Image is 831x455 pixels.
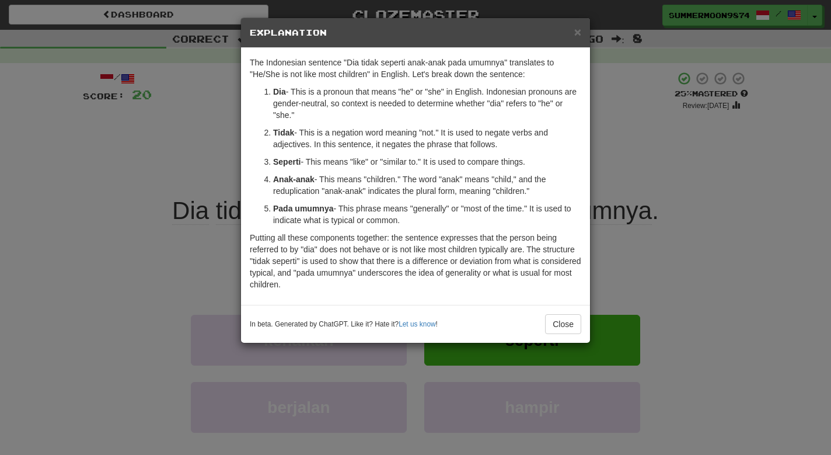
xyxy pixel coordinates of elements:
p: Putting all these components together: the sentence expresses that the person being referred to b... [250,232,581,290]
strong: Pada umumnya [273,204,333,213]
p: The Indonesian sentence "Dia tidak seperti anak-anak pada umumnya" translates to "He/She is not l... [250,57,581,80]
small: In beta. Generated by ChatGPT. Like it? Hate it? ! [250,319,438,329]
p: - This phrase means "generally" or "most of the time." It is used to indicate what is typical or ... [273,203,581,226]
strong: Seperti [273,157,301,166]
strong: Dia [273,87,286,96]
a: Let us know [399,320,435,328]
p: - This is a pronoun that means "he" or "she" in English. Indonesian pronouns are gender-neutral, ... [273,86,581,121]
strong: Anak-anak [273,175,315,184]
button: Close [574,26,581,38]
p: - This is a negation word meaning "not." It is used to negate verbs and adjectives. In this sente... [273,127,581,150]
button: Close [545,314,581,334]
h5: Explanation [250,27,581,39]
p: - This means "children." The word "anak" means "child," and the reduplication "anak-anak" indicat... [273,173,581,197]
strong: Tidak [273,128,294,137]
p: - This means "like" or "similar to." It is used to compare things. [273,156,581,168]
span: × [574,25,581,39]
